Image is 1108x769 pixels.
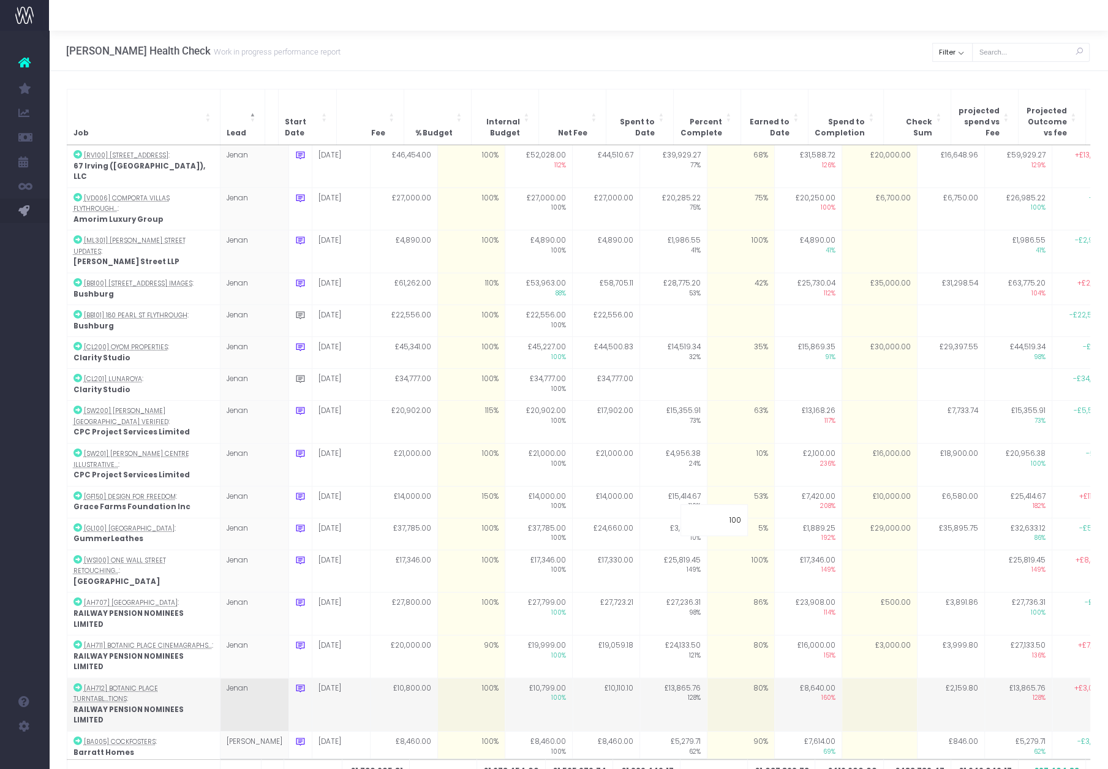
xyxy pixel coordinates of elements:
td: Jenan [220,337,288,369]
span: 112% [511,161,566,170]
input: Search... [972,43,1090,62]
td: Jenan [220,369,288,401]
span: 73% [991,417,1046,426]
td: Jenan [220,550,288,593]
span: Percent Complete [680,117,722,138]
td: £20,902.00 [370,401,437,444]
span: Spend to Completion [815,117,865,138]
td: £27,723.21 [572,593,639,635]
td: [DATE] [312,337,370,369]
td: 100% [437,145,505,188]
td: 100% [437,731,505,763]
td: £14,000.00 [370,486,437,518]
span: 98% [991,353,1046,362]
td: £45,227.00 [505,337,572,369]
button: Filter [932,43,973,62]
td: £17,346.00 [505,550,572,593]
td: 63% [707,401,774,444]
abbr: [RV100] 67 Irving Place [84,151,168,160]
td: [DATE] [312,550,370,593]
abbr: [CL200] Oyom Properties [84,343,168,352]
td: £4,890.00 [572,230,639,273]
td: £20,956.38 [984,444,1052,487]
span: Earned to Date [747,117,790,138]
td: 115% [437,401,505,444]
td: £15,355.91 [639,401,707,444]
td: £6,580.00 [917,486,984,518]
td: : [67,731,220,763]
td: 35% [707,337,774,369]
td: £25,819.45 [639,550,707,593]
abbr: [SW200] Fleming Centre Verified [73,406,168,426]
td: £44,519.34 [984,337,1052,369]
td: £27,133.50 [984,635,1052,678]
td: [DATE] [312,401,370,444]
td: £25,730.04 [774,273,842,305]
td: £14,519.34 [639,337,707,369]
span: % Budget [415,128,453,139]
td: [PERSON_NAME] [220,731,288,763]
th: Earned to Date: Activate to sort: Activate to sort: Activate to sort: Activate to invert sorting:... [741,89,808,145]
td: £39,929.27 [639,145,707,188]
td: £19,059.18 [572,635,639,678]
abbr: [ML301] Besson Street Updates [73,236,186,256]
td: £846.00 [917,731,984,763]
abbr: [BB100] 180 Pearl St Images [84,279,192,288]
td: £32,633.12 [984,518,1052,550]
td: £20,000.00 [842,145,917,188]
th: Net Fee: Activate to sort: Activate to sort: Activate to sort: Activate to sort: Activate to sort... [538,89,606,145]
span: Start Date [285,117,318,138]
strong: Clarity Studio [73,385,130,395]
td: Jenan [220,593,288,635]
strong: Clarity Studio [73,353,130,363]
td: £27,000.00 [572,188,639,230]
td: £27,736.31 [984,593,1052,635]
td: £23,908.00 [774,593,842,635]
th: Spent to Date: Activate to sort: Activate to sort: Activate to sort: Activate to sort: Activate t... [606,89,673,145]
td: [DATE] [312,444,370,487]
td: : [67,273,220,305]
td: £31,588.72 [774,145,842,188]
td: £16,000.00 [842,444,917,487]
td: Jenan [220,305,288,337]
td: £37,785.00 [505,518,572,550]
td: £59,929.27 [984,145,1052,188]
th: projected spend vs Fee: Activate to sort: Activate to sort: Activate to sort: Activate to sort: A... [951,89,1018,145]
strong: Bushburg [73,289,114,299]
span: 73% [646,417,701,426]
td: 110% [437,273,505,305]
td: 75% [707,188,774,230]
td: £18,900.00 [917,444,984,487]
span: Internal Budget [478,117,520,138]
td: £21,000.00 [505,444,572,487]
td: £34,777.00 [370,369,437,401]
td: [DATE] [312,593,370,635]
td: 42% [707,273,774,305]
td: £15,414.67 [639,486,707,518]
td: £17,346.00 [370,550,437,593]
abbr: [GF150] Design for Freedom [84,492,176,501]
td: £27,236.31 [639,593,707,635]
span: 100% [511,203,566,213]
td: £22,556.00 [572,305,639,337]
span: 104% [991,289,1046,298]
td: £34,777.00 [505,369,572,401]
span: Projected Outcome vs fee [1025,106,1067,138]
td: £10,800.00 [370,678,437,731]
td: £1,889.25 [774,518,842,550]
strong: [PERSON_NAME] Street LLP [73,257,179,267]
span: 100% [511,417,566,426]
td: £20,250.00 [774,188,842,230]
td: [DATE] [312,518,370,550]
td: £58,705.11 [572,273,639,305]
td: Jenan [220,401,288,444]
td: : [67,635,220,678]
td: 53% [707,486,774,518]
td: £25,414.67 [984,486,1052,518]
span: Check Sum [890,117,932,138]
img: images/default_profile_image.png [15,744,34,763]
td: : [67,230,220,273]
td: [DATE] [312,369,370,401]
td: £8,460.00 [505,731,572,763]
span: 53% [646,289,701,298]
